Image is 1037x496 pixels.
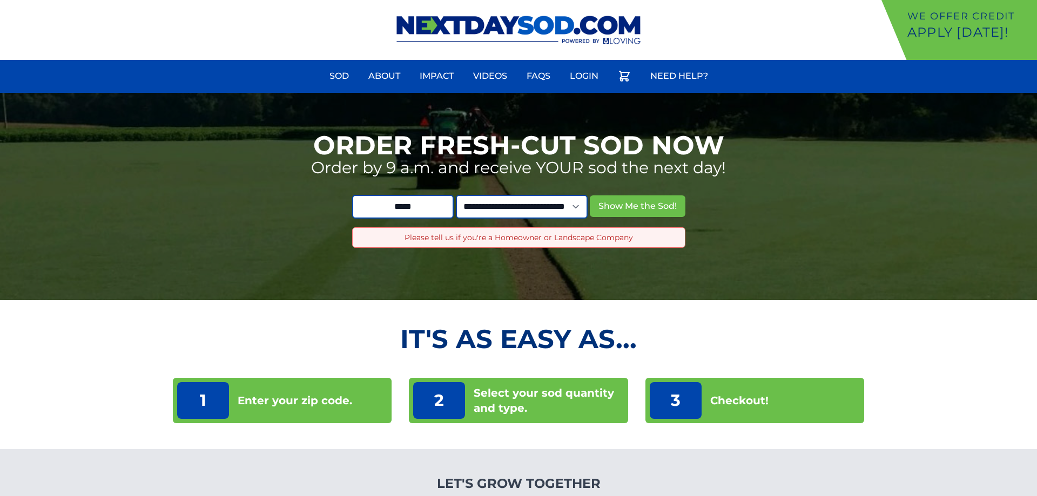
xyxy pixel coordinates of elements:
a: Need Help? [644,63,715,89]
a: About [362,63,407,89]
p: Order by 9 a.m. and receive YOUR sod the next day! [311,158,726,178]
h1: Order Fresh-Cut Sod Now [313,132,724,158]
p: Apply [DATE]! [907,24,1033,41]
h2: It's as Easy As... [173,326,864,352]
a: Videos [467,63,514,89]
a: Sod [323,63,355,89]
a: Impact [413,63,460,89]
button: Show Me the Sod! [590,195,685,217]
p: Checkout! [710,393,769,408]
a: FAQs [520,63,557,89]
p: Enter your zip code. [238,393,352,408]
p: Select your sod quantity and type. [474,385,623,416]
p: We offer Credit [907,9,1033,24]
a: Login [563,63,605,89]
p: 1 [177,382,229,419]
p: Please tell us if you're a Homeowner or Landscape Company [361,232,676,243]
p: 3 [650,382,702,419]
h4: Let's Grow Together [379,475,658,492]
p: 2 [413,382,465,419]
